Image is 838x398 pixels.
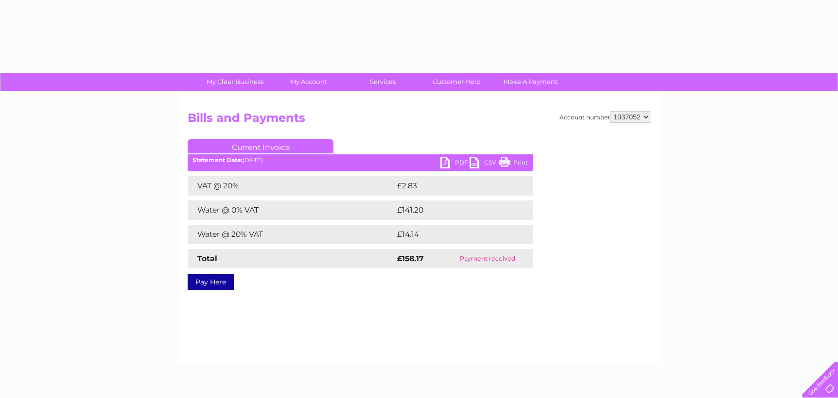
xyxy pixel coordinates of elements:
[559,111,650,123] div: Account number
[188,111,650,130] h2: Bills and Payments
[343,73,423,91] a: Services
[442,249,533,268] td: Payment received
[395,176,510,196] td: £2.83
[188,200,395,220] td: Water @ 0% VAT
[195,73,275,91] a: My Clear Business
[269,73,349,91] a: My Account
[440,157,470,171] a: PDF
[397,254,424,263] strong: £158.17
[499,157,528,171] a: Print
[192,156,243,164] b: Statement Date:
[188,274,234,290] a: Pay Here
[490,73,571,91] a: Make A Payment
[188,225,395,244] td: Water @ 20% VAT
[395,225,511,244] td: £14.14
[417,73,497,91] a: Customer Help
[188,157,533,164] div: [DATE]
[188,176,395,196] td: VAT @ 20%
[395,200,514,220] td: £141.20
[470,157,499,171] a: CSV
[197,254,217,263] strong: Total
[188,139,333,153] a: Current Invoice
